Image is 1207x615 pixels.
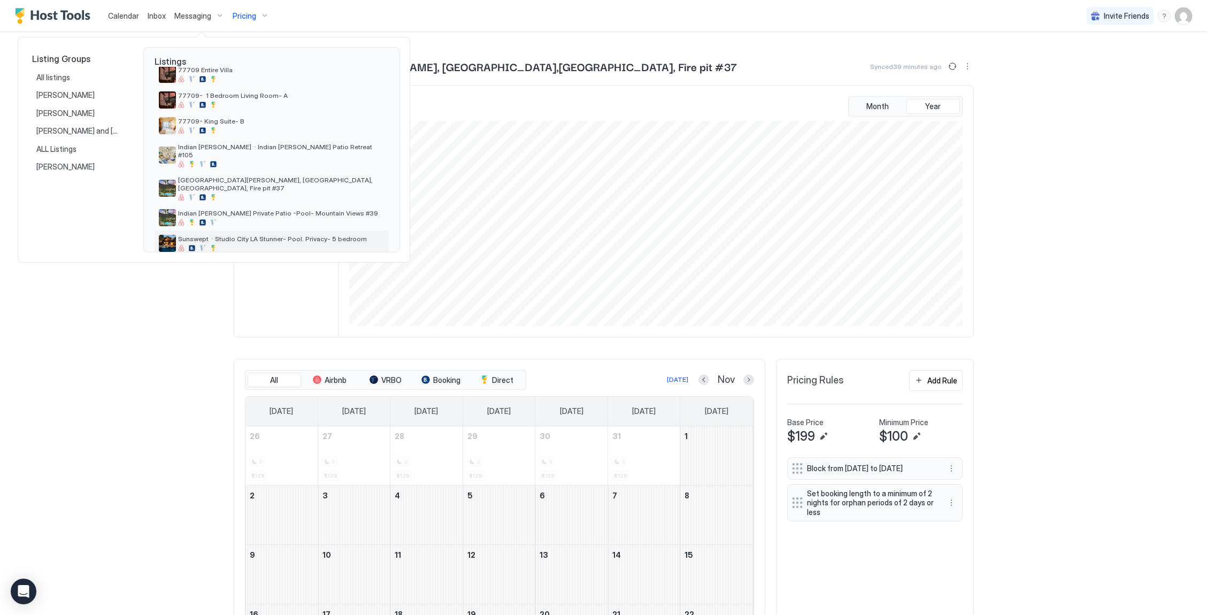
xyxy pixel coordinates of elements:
[32,53,126,64] span: Listing Groups
[159,209,176,226] div: listing image
[36,73,72,82] span: All listings
[178,117,385,125] span: 77709- King Suite- B
[144,48,399,67] span: Listings
[178,176,385,192] span: [GEOGRAPHIC_DATA][PERSON_NAME], [GEOGRAPHIC_DATA],[GEOGRAPHIC_DATA], Fire pit #37
[36,126,122,136] span: [PERSON_NAME] and [PERSON_NAME]
[178,235,385,243] span: Sunswept · Studio City LA Stunner- Pool. Privacy- 5 bedroom
[159,180,176,197] div: listing image
[178,91,385,99] span: 77709- 1 Bedroom Living Room- A
[36,109,96,118] span: [PERSON_NAME]
[159,147,176,164] div: listing image
[36,144,78,154] span: ALL Listings
[178,143,385,159] span: Indian [PERSON_NAME] · Indian [PERSON_NAME] Patio Retreat #105
[178,209,385,217] span: Indian [PERSON_NAME] Private Patio -Pool- Mountain Views #39
[11,579,36,604] div: Open Intercom Messenger
[159,235,176,252] div: listing image
[36,162,96,172] span: [PERSON_NAME]
[159,91,176,109] div: listing image
[178,66,385,74] span: 77709 Entire Villa
[36,90,96,100] span: [PERSON_NAME]
[159,66,176,83] div: listing image
[159,117,176,134] div: listing image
